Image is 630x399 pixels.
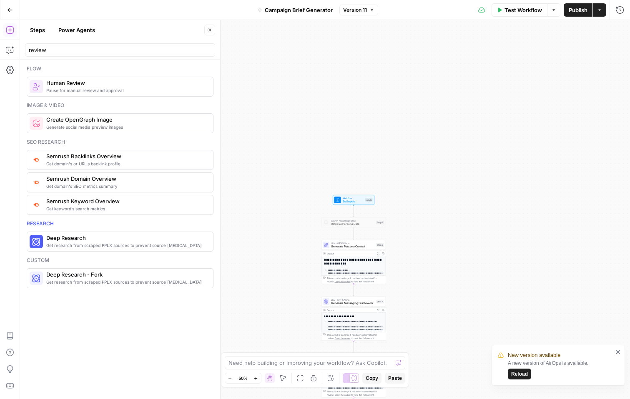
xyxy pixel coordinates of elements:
div: Seo research [27,138,213,146]
img: v3j4otw2j2lxnxfkcl44e66h4fup [32,201,40,208]
span: Get domain's or URL's backlink profile [46,160,206,167]
span: Generate Messaging Framework [331,301,374,305]
div: WorkflowSet InputsInputs [321,195,386,205]
button: Version 11 [339,5,378,15]
span: LLM · GPT-5 Nano [331,298,374,302]
div: This output is too large & has been abbreviated for review. to view the full content. [327,390,384,397]
span: Campaign Brief Generator [265,6,333,14]
span: Get research from scraped PPLX sources to prevent source [MEDICAL_DATA] [46,242,206,249]
span: Generate social media preview images [46,124,206,130]
span: Paste [388,374,402,382]
span: Version 11 [343,6,367,14]
span: Get keyword’s search metrics [46,205,206,212]
span: Semrush Keyword Overview [46,197,206,205]
button: Campaign Brief Generator [252,3,338,17]
span: Deep Research [46,234,206,242]
span: 50% [238,375,248,382]
g: Edge from step_2 to step_3 [353,227,354,239]
div: Image & video [27,102,213,109]
button: Reload [508,369,531,379]
span: Copy [366,374,378,382]
div: Search Knowledge BaseRetrieve Persona DataStep 2 [321,217,386,227]
span: Copy the output [335,280,351,283]
span: Reload [511,370,528,378]
span: Human Review [46,79,206,87]
img: 3lyvnidk9veb5oecvmize2kaffdg [32,156,40,163]
div: Flow [27,65,213,72]
button: Paste [385,373,405,384]
img: 4e4w6xi9sjogcjglmt5eorgxwtyu [32,179,40,186]
span: Pause for manual review and approval [46,87,206,94]
div: Output [327,252,374,255]
button: Steps [25,23,50,37]
div: This output is too large & has been abbreviated for review. to view the full content. [327,333,384,340]
div: Step 4 [376,300,384,304]
span: Copy the output [335,337,351,339]
span: Test Workflow [505,6,542,14]
span: Retrieve Persona Data [331,222,374,226]
input: Search steps [29,46,211,54]
div: Research [27,220,213,227]
button: Copy [362,373,382,384]
button: close [615,349,621,355]
span: LLM · GPT-5 Nano [331,242,374,245]
span: Workflow [343,197,364,200]
span: Publish [569,6,587,14]
span: Set Inputs [343,199,364,204]
span: Copy the output [335,394,351,396]
div: A new version of AirOps is available. [508,359,613,379]
span: Get domain's SEO metrics summary [46,183,206,190]
div: Step 3 [376,243,384,247]
span: Create OpenGraph Image [46,115,206,124]
span: Generate Persona Context [331,244,374,249]
g: Edge from step_4 to step_5 [353,341,354,353]
g: Edge from start to step_2 [353,205,354,217]
button: Test Workflow [492,3,547,17]
div: This output is too large & has been abbreviated for review. to view the full content. [327,277,384,283]
div: Inputs [365,198,373,202]
span: Semrush Domain Overview [46,175,206,183]
button: Publish [564,3,592,17]
span: Deep Research - Fork [46,270,206,279]
span: New version available [508,351,560,359]
div: Output [327,309,374,312]
div: Custom [27,257,213,264]
img: pyizt6wx4h99f5rkgufsmugliyey [32,119,40,127]
button: Power Agents [53,23,100,37]
span: Get research from scraped PPLX sources to prevent source [MEDICAL_DATA] [46,279,206,285]
span: Search Knowledge Base [331,219,374,222]
div: Step 2 [376,221,384,224]
g: Edge from step_3 to step_4 [353,284,354,296]
span: Semrush Backlinks Overview [46,152,206,160]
